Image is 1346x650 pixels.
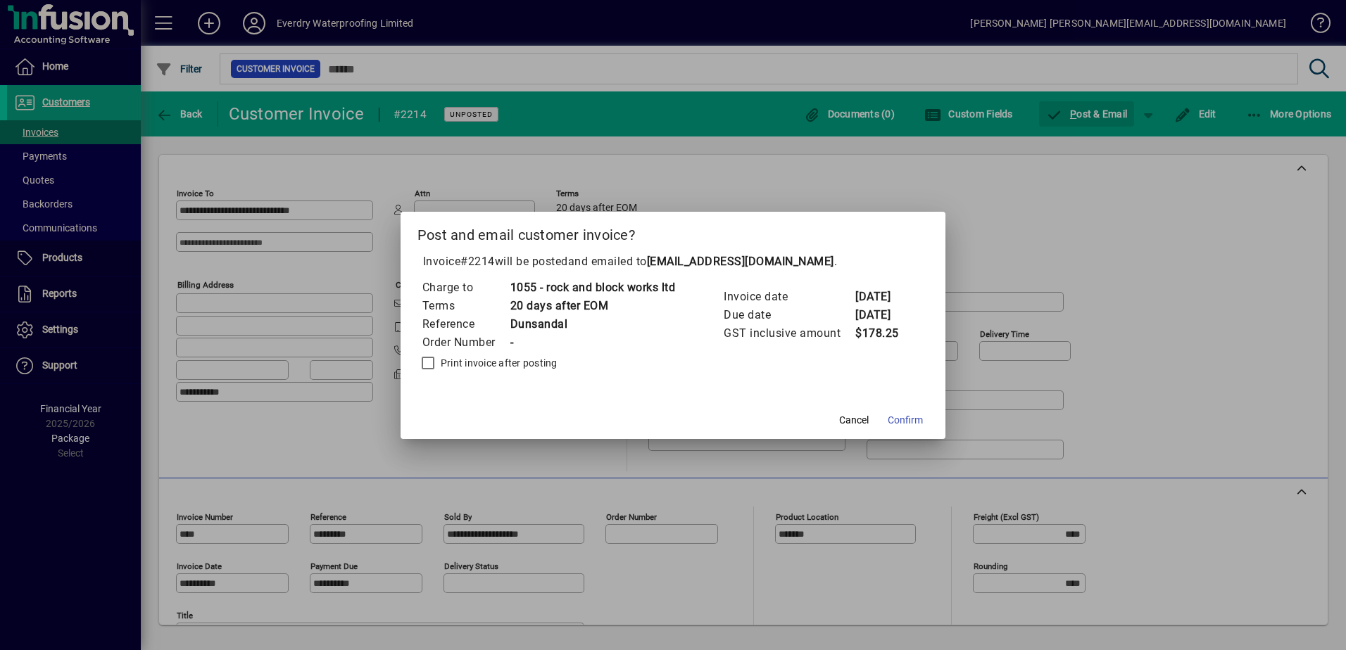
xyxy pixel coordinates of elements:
[888,413,923,428] span: Confirm
[831,408,876,433] button: Cancel
[417,253,929,270] p: Invoice will be posted .
[438,356,558,370] label: Print invoice after posting
[855,306,911,324] td: [DATE]
[723,324,855,343] td: GST inclusive amount
[510,333,676,352] td: -
[855,288,911,306] td: [DATE]
[855,324,911,343] td: $178.25
[422,315,510,333] td: Reference
[422,333,510,352] td: Order Number
[510,315,676,333] td: Dunsandal
[460,255,495,268] span: #2214
[839,413,869,428] span: Cancel
[647,255,834,268] b: [EMAIL_ADDRESS][DOMAIN_NAME]
[401,212,946,253] h2: Post and email customer invoice?
[723,288,855,306] td: Invoice date
[568,255,834,268] span: and emailed to
[422,279,510,297] td: Charge to
[510,279,676,297] td: 1055 - rock and block works ltd
[422,297,510,315] td: Terms
[723,306,855,324] td: Due date
[882,408,929,433] button: Confirm
[510,297,676,315] td: 20 days after EOM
